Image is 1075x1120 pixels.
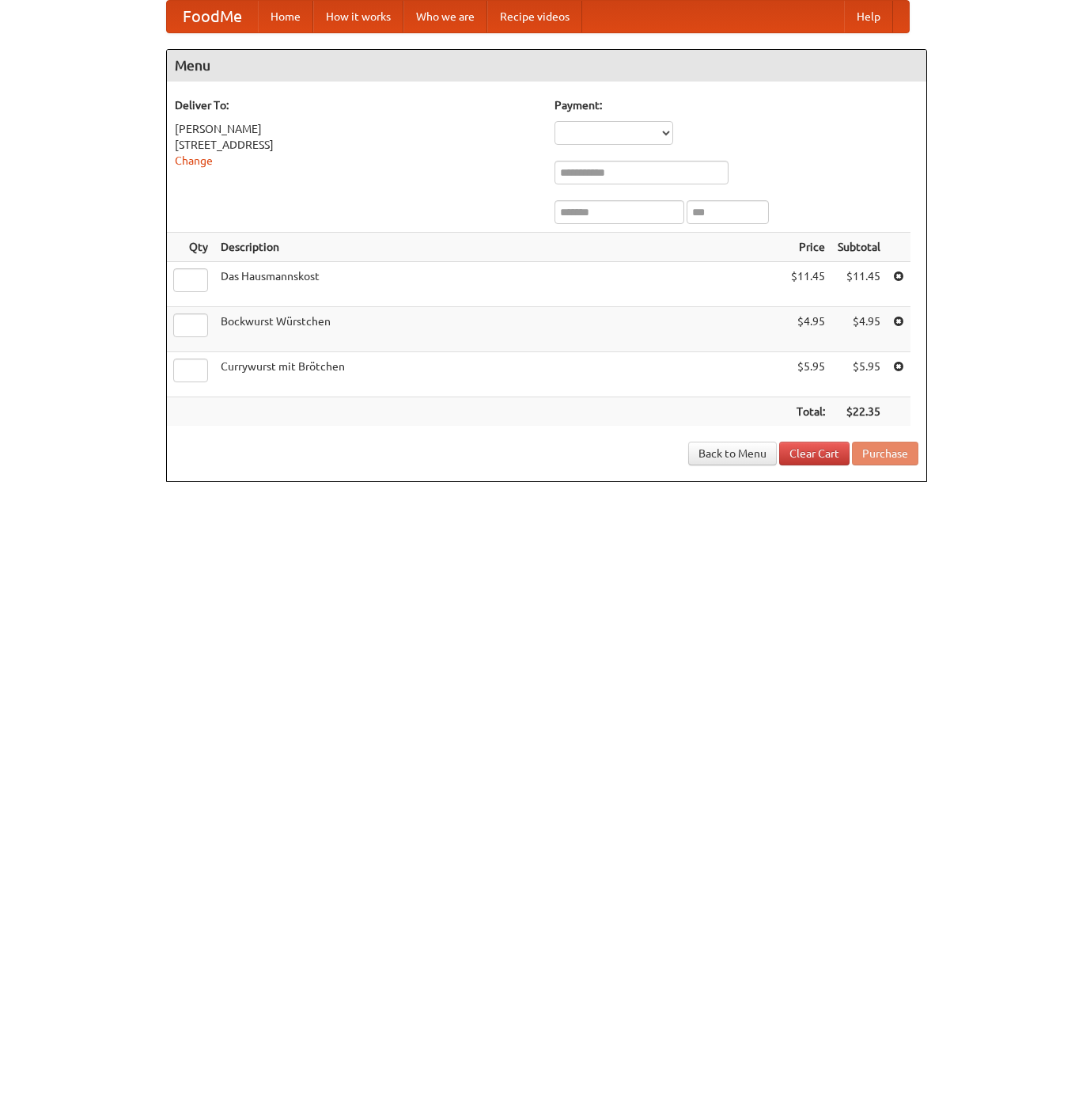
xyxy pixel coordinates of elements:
[785,262,831,307] td: $11.45
[175,121,539,137] div: [PERSON_NAME]
[175,154,213,167] a: Change
[844,1,893,32] a: Help
[258,1,313,32] a: Home
[831,233,887,262] th: Subtotal
[688,442,777,465] a: Back to Menu
[214,352,785,397] td: Currywurst mit Brötchen
[785,233,831,262] th: Price
[214,307,785,352] td: Bockwurst Würstchen
[831,307,887,352] td: $4.95
[555,97,918,113] h5: Payment:
[831,262,887,307] td: $11.45
[852,442,918,465] button: Purchase
[214,262,785,307] td: Das Hausmannskost
[785,397,831,427] th: Total:
[167,233,214,262] th: Qty
[831,397,887,427] th: $22.35
[175,137,539,153] div: [STREET_ADDRESS]
[779,442,850,465] a: Clear Cart
[175,97,539,113] h5: Deliver To:
[487,1,582,32] a: Recipe videos
[167,1,258,32] a: FoodMe
[785,307,831,352] td: $4.95
[167,50,926,82] h4: Menu
[214,233,785,262] th: Description
[785,352,831,397] td: $5.95
[403,1,487,32] a: Who we are
[313,1,403,32] a: How it works
[831,352,887,397] td: $5.95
